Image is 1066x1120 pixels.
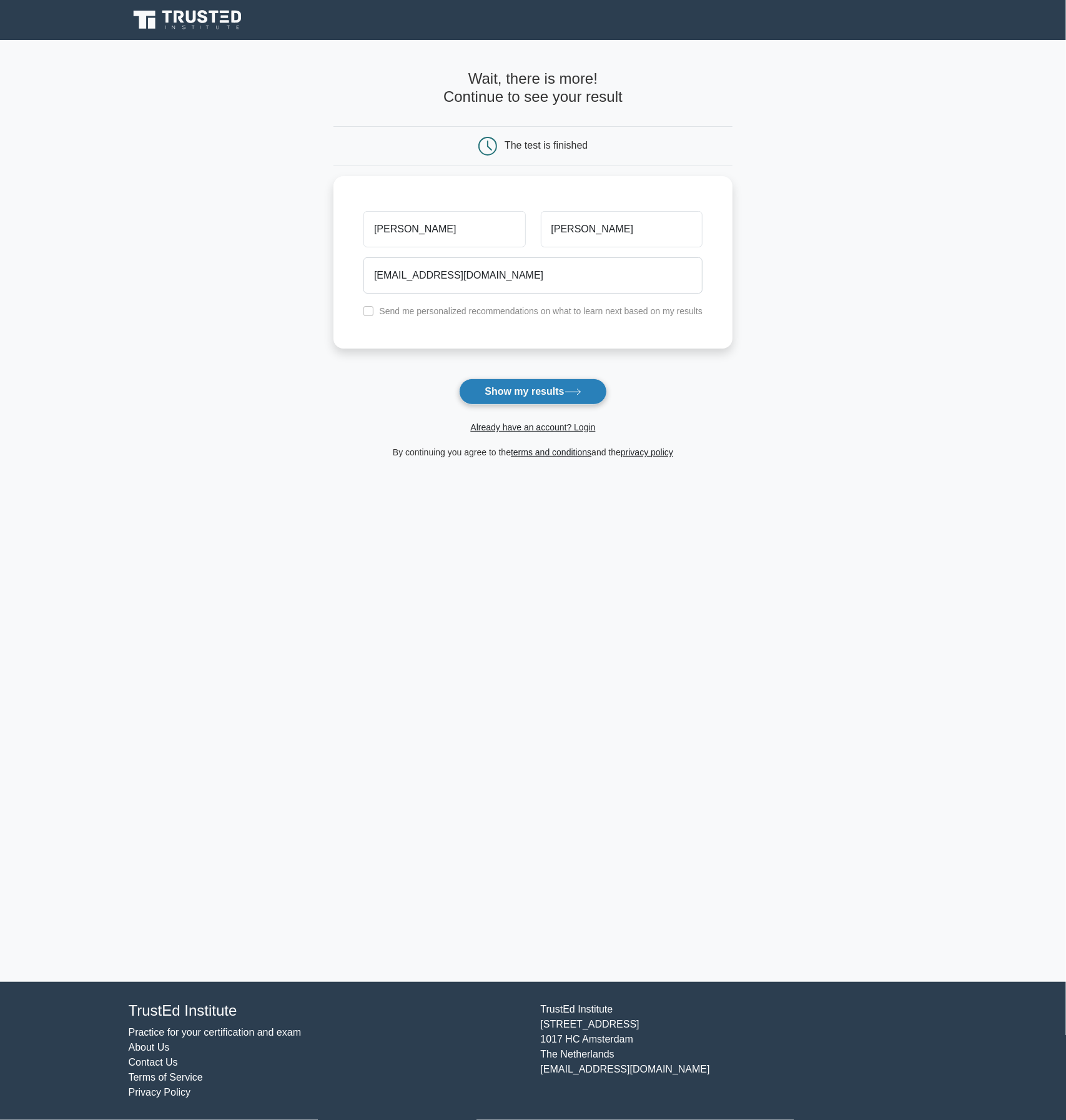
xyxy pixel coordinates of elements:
a: Terms of Service [129,1072,203,1083]
div: By continuing you agree to the and the [326,445,740,460]
div: The test is finished [505,140,588,151]
a: terms and conditions [511,447,591,457]
h4: TrustEd Institute [129,1002,526,1020]
a: Already have an account? Login [470,422,595,432]
input: Last name [541,211,703,247]
a: Privacy Policy [129,1087,191,1098]
a: privacy policy [621,447,673,457]
a: Contact Us [129,1057,178,1068]
input: First name [363,211,525,247]
a: About Us [129,1042,170,1053]
h4: Wait, there is more! Continue to see your result [333,70,733,106]
a: Practice for your certification and exam [129,1027,302,1038]
button: Show my results [459,379,606,405]
div: TrustEd Institute [STREET_ADDRESS] 1017 HC Amsterdam The Netherlands [EMAIL_ADDRESS][DOMAIN_NAME] [533,1002,945,1100]
label: Send me personalized recommendations on what to learn next based on my results [379,306,703,316]
input: Email [363,257,703,294]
